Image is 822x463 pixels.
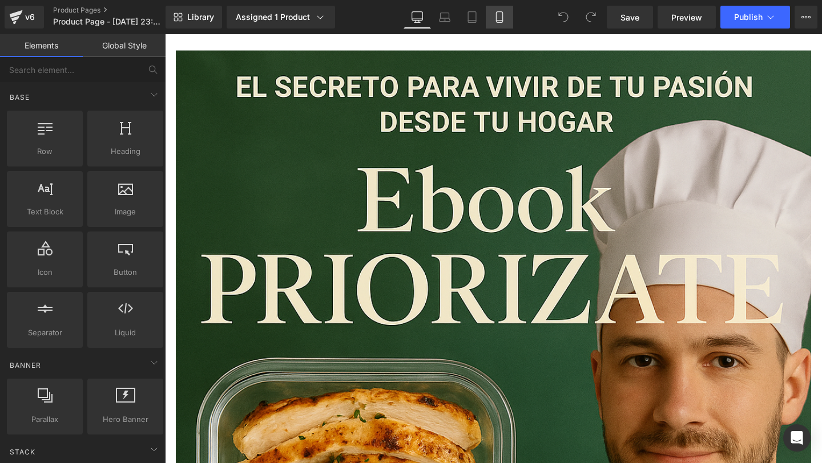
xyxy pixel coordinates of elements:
span: Button [91,266,160,278]
div: Open Intercom Messenger [783,424,811,452]
span: Text Block [10,206,79,218]
span: Heading [91,145,160,157]
span: Separator [10,327,79,339]
a: v6 [5,6,44,29]
div: Assigned 1 Product [236,11,326,23]
a: Global Style [83,34,166,57]
span: Product Page - [DATE] 23:55:21 [53,17,163,26]
button: Redo [579,6,602,29]
span: Hero Banner [91,413,160,425]
button: More [795,6,817,29]
span: Preview [671,11,702,23]
span: Icon [10,266,79,278]
a: Desktop [404,6,431,29]
span: Parallax [10,413,79,425]
span: Image [91,206,160,218]
button: Undo [552,6,575,29]
span: Banner [9,360,42,371]
a: New Library [166,6,222,29]
span: Library [187,12,214,22]
a: Mobile [486,6,513,29]
a: Product Pages [53,6,184,15]
div: v6 [23,10,37,25]
a: Tablet [458,6,486,29]
span: Base [9,92,31,103]
a: Preview [658,6,716,29]
a: Laptop [431,6,458,29]
span: Row [10,145,79,157]
span: Publish [734,13,763,22]
span: Liquid [91,327,160,339]
span: Save [620,11,639,23]
button: Publish [720,6,790,29]
span: Stack [9,446,37,457]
